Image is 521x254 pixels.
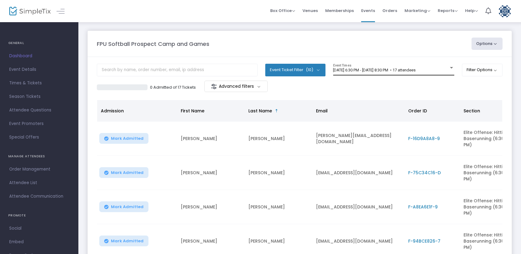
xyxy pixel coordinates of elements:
h4: GENERAL [8,37,70,49]
button: Event Ticket Filter(10) [265,64,326,76]
span: Mark Admitted [111,170,144,175]
span: Event Promoters [9,120,69,128]
span: F-16D9A8A8-9 [408,135,440,142]
td: [EMAIL_ADDRESS][DOMAIN_NAME] [312,156,405,190]
span: Mark Admitted [111,239,144,244]
span: F-75C34C16-D [408,170,441,176]
span: (10) [306,67,313,72]
span: Mark Admitted [111,204,144,209]
span: Attendee Questions [9,106,69,114]
td: [PERSON_NAME] [177,190,245,224]
td: [PERSON_NAME] [245,190,312,224]
span: Attendee Communication [9,192,69,200]
img: filter [211,83,217,90]
td: [PERSON_NAME] [177,122,245,156]
button: Filter Options [462,64,503,76]
td: [PERSON_NAME][EMAIL_ADDRESS][DOMAIN_NAME] [312,122,405,156]
span: Help [465,8,478,14]
span: Event Details [9,66,69,74]
p: 0 Admitted of 17 Tickets [150,84,196,91]
span: Box Office [270,8,295,14]
h4: MANAGE ATTENDEES [8,150,70,163]
button: Mark Admitted [99,201,148,212]
span: Email [316,108,328,114]
td: [EMAIL_ADDRESS][DOMAIN_NAME] [312,190,405,224]
span: First Name [181,108,204,114]
button: Mark Admitted [99,133,148,144]
span: [DATE] 6:30 PM - [DATE] 8:30 PM • 17 attendees [333,68,416,72]
span: Special Offers [9,133,69,141]
m-panel-title: FPU Softball Prospect Camp and Games [97,40,209,48]
td: [PERSON_NAME] [245,122,312,156]
span: Admission [101,108,124,114]
m-button: Advanced filters [204,81,268,92]
span: Orders [382,3,397,18]
span: Events [361,3,375,18]
td: [PERSON_NAME] [245,156,312,190]
span: Embed [9,238,69,246]
span: Season Tickets [9,93,69,101]
span: Dashboard [9,52,69,60]
button: Mark Admitted [99,167,148,178]
input: Search by name, order number, email, ip address [97,64,258,76]
span: Sortable [274,108,279,113]
span: Last Name [248,108,272,114]
span: Reports [438,8,458,14]
span: Times & Tickets [9,79,69,87]
span: Memberships [325,3,354,18]
span: Social [9,224,69,232]
button: Mark Admitted [99,236,148,246]
span: Marketing [405,8,430,14]
button: Options [472,38,503,50]
span: Section [464,108,480,114]
span: Attendee List [9,179,69,187]
span: Order Management [9,165,69,173]
span: F-A8EA6E1F-9 [408,204,438,210]
h4: PROMOTE [8,209,70,222]
td: [PERSON_NAME] [177,156,245,190]
span: Order ID [408,108,427,114]
span: Venues [302,3,318,18]
span: F-94BCE826-7 [408,238,440,244]
span: Mark Admitted [111,136,144,141]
